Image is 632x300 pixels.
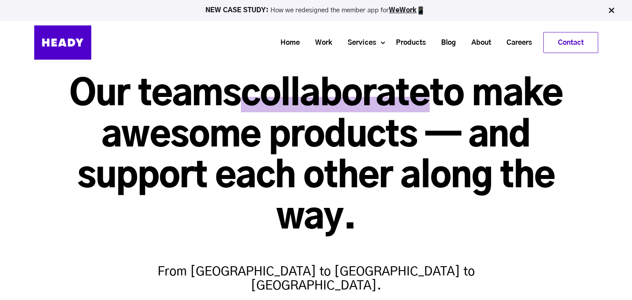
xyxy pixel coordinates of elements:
span: collaborate [241,77,430,112]
p: How we redesigned the member app for [4,6,628,15]
a: Home [269,35,304,51]
img: Heady_Logo_Web-01 (1) [34,25,91,60]
img: Close Bar [607,6,616,15]
a: About [460,35,496,51]
strong: NEW CASE STUDY: [205,7,270,14]
a: Services [337,35,381,51]
img: app emoji [417,6,425,15]
a: WeWork [389,7,417,14]
div: Navigation Menu [100,32,598,53]
a: Products [385,35,430,51]
a: Careers [496,35,536,51]
a: Contact [544,32,598,53]
h1: Our teams to make awesome products — and support each other along the way. [34,75,598,239]
a: Blog [430,35,460,51]
a: Work [304,35,337,51]
h4: From [GEOGRAPHIC_DATA] to [GEOGRAPHIC_DATA] to [GEOGRAPHIC_DATA]. [145,247,487,293]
